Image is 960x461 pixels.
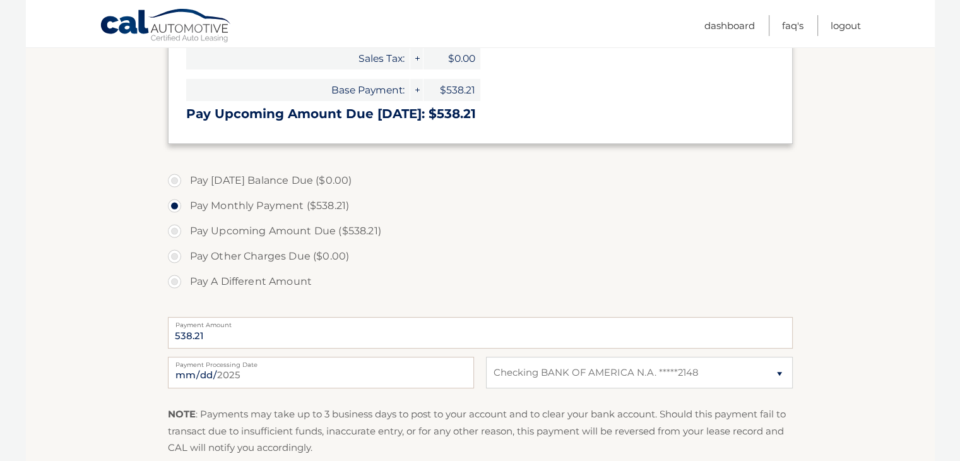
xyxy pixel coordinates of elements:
[424,79,480,101] span: $538.21
[168,406,793,456] p: : Payments may take up to 3 business days to post to your account and to clear your bank account....
[168,357,474,367] label: Payment Processing Date
[168,317,793,349] input: Payment Amount
[168,219,793,244] label: Pay Upcoming Amount Due ($538.21)
[168,317,793,327] label: Payment Amount
[410,47,423,69] span: +
[782,15,803,36] a: FAQ's
[410,79,423,101] span: +
[168,244,793,269] label: Pay Other Charges Due ($0.00)
[168,269,793,294] label: Pay A Different Amount
[186,106,774,122] h3: Pay Upcoming Amount Due [DATE]: $538.21
[168,357,474,388] input: Payment Date
[186,47,410,69] span: Sales Tax:
[831,15,861,36] a: Logout
[168,408,196,420] strong: NOTE
[424,47,480,69] span: $0.00
[704,15,755,36] a: Dashboard
[168,193,793,219] label: Pay Monthly Payment ($538.21)
[186,79,410,101] span: Base Payment:
[100,8,232,45] a: Cal Automotive
[168,168,793,193] label: Pay [DATE] Balance Due ($0.00)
